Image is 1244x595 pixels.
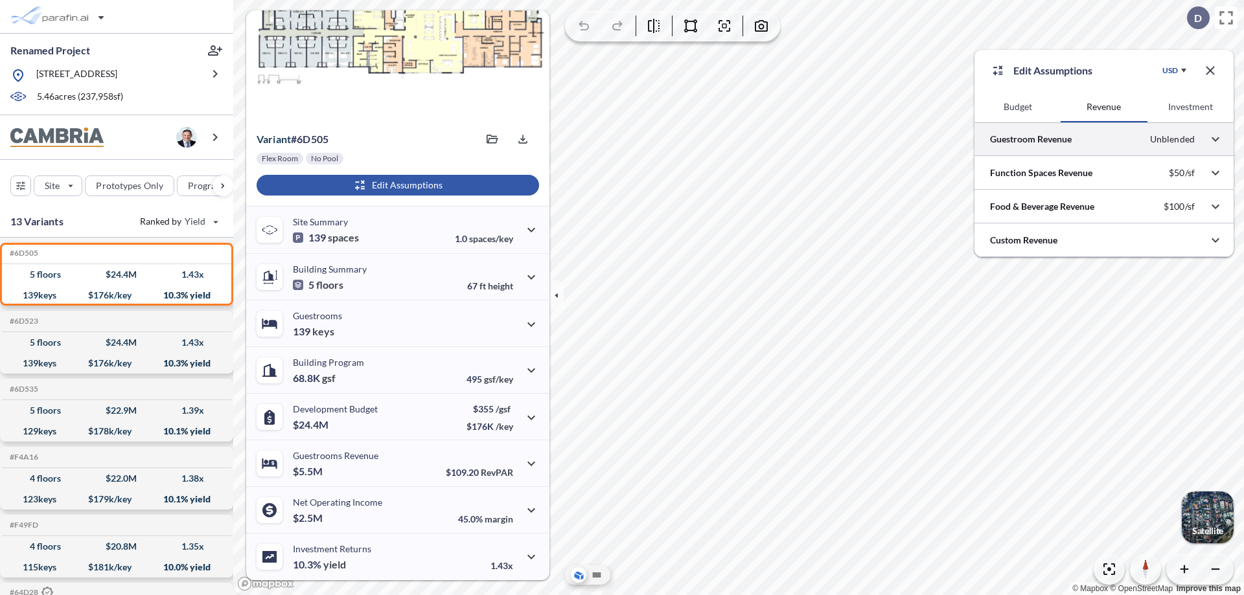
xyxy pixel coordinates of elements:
p: Net Operating Income [293,497,382,508]
span: gsf/key [484,374,513,385]
p: Investment Returns [293,543,371,554]
p: Flex Room [262,153,298,164]
span: spaces/key [469,233,513,244]
p: 5 [293,278,343,291]
span: height [488,280,513,291]
p: Prototypes Only [96,179,163,192]
p: Guestrooms Revenue [293,450,378,461]
p: [STREET_ADDRESS] [36,67,117,84]
span: Yield [185,215,206,228]
h5: Click to copy the code [7,385,38,394]
span: margin [485,513,513,524]
p: 13 Variants [10,214,63,229]
button: Edit Assumptions [257,175,539,196]
p: Development Budget [293,403,378,414]
p: Building Summary [293,264,367,275]
p: Building Program [293,357,364,368]
h5: Click to copy the code [7,317,38,326]
button: Budget [974,91,1061,122]
img: BrandImage [10,128,104,148]
span: Variant [257,133,291,145]
p: Guestrooms [293,310,342,321]
p: No Pool [311,153,338,164]
button: Ranked by Yield [130,211,227,232]
p: $176K [466,421,513,432]
p: Site Summary [293,216,348,227]
a: Improve this map [1177,584,1241,593]
p: Edit Assumptions [1013,63,1092,78]
p: Satellite [1192,526,1223,536]
p: $24.4M [293,418,330,431]
p: 139 [293,325,334,338]
span: yield [323,558,346,571]
button: Program [177,175,247,196]
p: Custom Revenue [990,234,1057,247]
p: Function Spaces Revenue [990,166,1092,179]
img: Switcher Image [1182,491,1234,543]
img: user logo [176,127,197,148]
button: Prototypes Only [85,175,174,196]
span: ft [479,280,486,291]
p: 5.46 acres ( 237,958 sf) [37,90,123,104]
a: Mapbox homepage [237,576,294,591]
span: RevPAR [481,467,513,478]
button: Site Plan [589,567,605,583]
p: $5.5M [293,465,325,478]
p: $2.5M [293,511,325,524]
span: floors [316,278,343,291]
span: gsf [322,372,336,385]
p: 139 [293,231,359,244]
p: 68.8K [293,372,336,385]
p: $50/sf [1169,167,1195,179]
p: 45.0% [458,513,513,524]
p: D [1194,12,1202,24]
a: OpenStreetMap [1110,584,1173,593]
p: $100/sf [1164,201,1195,212]
span: /gsf [496,403,511,414]
button: Site [34,175,82,196]
span: /key [496,421,513,432]
span: keys [312,325,334,338]
p: # 6d505 [257,133,328,146]
button: Aerial View [571,567,586,583]
button: Investment [1147,91,1234,122]
h5: Click to copy the code [7,249,38,258]
a: Mapbox [1072,584,1108,593]
p: 10.3% [293,558,346,571]
span: spaces [328,231,359,244]
p: Renamed Project [10,43,90,58]
p: 495 [466,374,513,385]
h5: Click to copy the code [7,521,38,530]
p: 1.43x [490,560,513,571]
p: 67 [467,280,513,291]
p: Program [188,179,224,192]
h5: Click to copy the code [7,453,38,462]
p: $109.20 [446,467,513,478]
p: Food & Beverage Revenue [990,200,1094,213]
button: Switcher ImageSatellite [1182,491,1234,543]
button: Revenue [1061,91,1147,122]
p: $355 [466,403,513,414]
div: USD [1162,65,1178,76]
p: 1.0 [455,233,513,244]
p: Site [45,179,60,192]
